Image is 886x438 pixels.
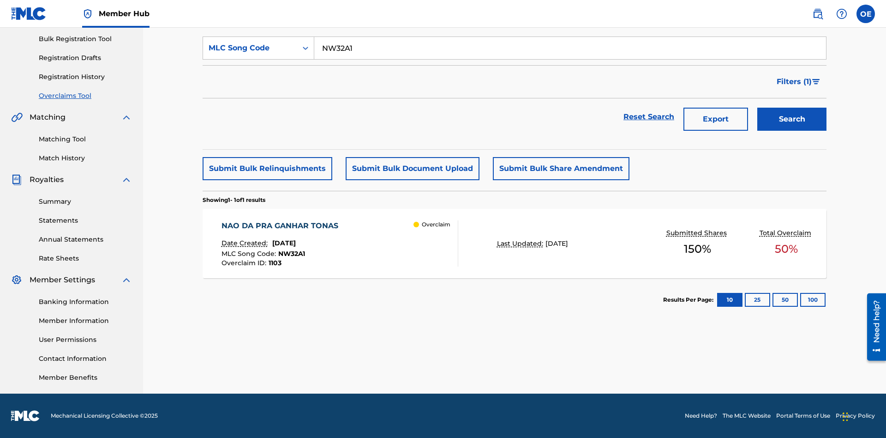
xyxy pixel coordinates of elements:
[856,5,875,23] div: User Menu
[221,220,343,231] div: NAO DA PRA GANHAR TONAS
[775,241,798,257] span: 50 %
[39,316,132,326] a: Member Information
[203,157,332,180] button: Submit Bulk Relinquishments
[11,7,47,20] img: MLC Logo
[772,293,798,307] button: 50
[843,403,848,431] div: Drag
[663,296,716,304] p: Results Per Page:
[777,76,812,87] span: Filters ( 1 )
[39,254,132,263] a: Rate Sheets
[39,153,132,163] a: Match History
[82,8,93,19] img: Top Rightsholder
[39,134,132,144] a: Matching Tool
[221,249,278,258] span: MLC Song Code :
[11,410,40,421] img: logo
[757,108,826,131] button: Search
[121,112,132,123] img: expand
[39,53,132,63] a: Registration Drafts
[11,112,23,123] img: Matching
[203,36,826,135] form: Search Form
[545,239,568,248] span: [DATE]
[771,70,826,93] button: Filters (1)
[860,290,886,365] iframe: Resource Center
[39,72,132,82] a: Registration History
[422,220,450,229] p: Overclaim
[269,259,281,267] span: 1103
[39,216,132,225] a: Statements
[30,112,66,123] span: Matching
[666,228,729,238] p: Submitted Shares
[11,174,22,185] img: Royalties
[760,228,814,238] p: Total Overclaim
[840,394,886,438] iframe: Chat Widget
[39,91,132,101] a: Overclaims Tool
[30,274,95,286] span: Member Settings
[278,249,305,258] span: NW32A1
[685,412,717,420] a: Need Help?
[684,241,711,257] span: 150 %
[619,107,679,127] a: Reset Search
[221,259,269,267] span: Overclaim ID :
[11,274,22,286] img: Member Settings
[30,174,64,185] span: Royalties
[203,209,826,278] a: NAO DA PRA GANHAR TONASDate Created:[DATE]MLC Song Code:NW32A1Overclaim ID:1103 OverclaimLast Upd...
[39,335,132,345] a: User Permissions
[745,293,770,307] button: 25
[836,8,847,19] img: help
[39,34,132,44] a: Bulk Registration Tool
[808,5,827,23] a: Public Search
[99,8,150,19] span: Member Hub
[39,373,132,383] a: Member Benefits
[723,412,771,420] a: The MLC Website
[717,293,742,307] button: 10
[493,157,629,180] button: Submit Bulk Share Amendment
[221,238,270,248] p: Date Created:
[346,157,479,180] button: Submit Bulk Document Upload
[272,239,296,247] span: [DATE]
[812,8,823,19] img: search
[209,43,292,54] div: MLC Song Code
[203,196,265,204] p: Showing 1 - 1 of 1 results
[832,5,851,23] div: Help
[812,79,820,85] img: filter
[836,412,875,420] a: Privacy Policy
[800,293,826,307] button: 100
[683,108,748,131] button: Export
[39,297,132,307] a: Banking Information
[51,412,158,420] span: Mechanical Licensing Collective © 2025
[776,412,830,420] a: Portal Terms of Use
[39,197,132,207] a: Summary
[39,235,132,244] a: Annual Statements
[497,239,545,249] p: Last Updated:
[121,274,132,286] img: expand
[39,354,132,364] a: Contact Information
[121,174,132,185] img: expand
